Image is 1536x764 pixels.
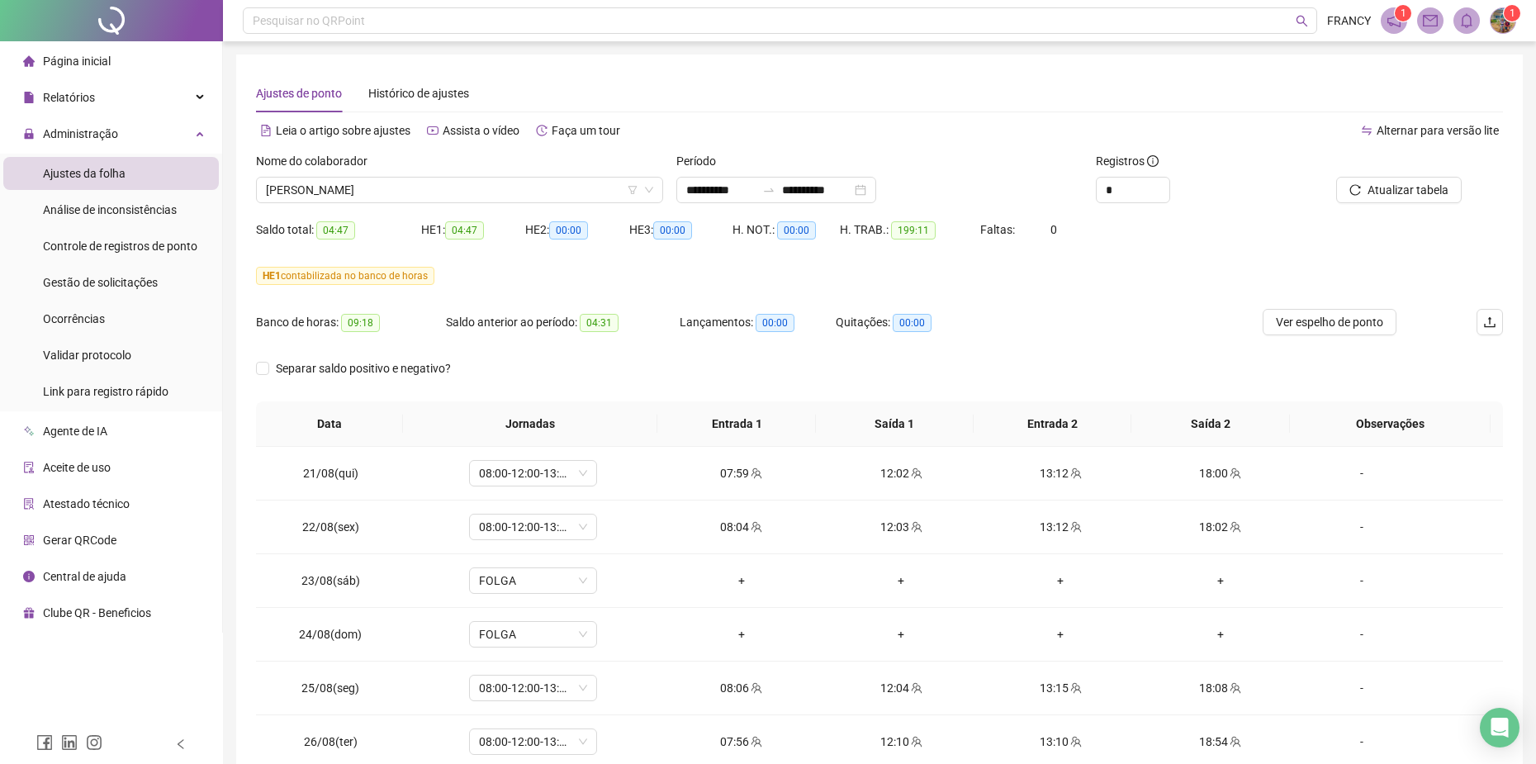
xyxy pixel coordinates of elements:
span: 23/08(sáb) [301,574,360,587]
span: search [1296,15,1308,27]
span: Administração [43,127,118,140]
span: team [1069,521,1082,533]
span: Atualizar tabela [1368,181,1448,199]
span: reload [1349,184,1361,196]
span: team [909,521,922,533]
div: - [1313,679,1410,697]
div: + [675,572,808,590]
div: 12:04 [835,679,968,697]
div: 13:12 [994,518,1127,536]
span: 22/08(sex) [302,520,359,534]
span: Faltas: [980,223,1017,236]
span: facebook [36,734,53,751]
img: 77049 [1491,8,1515,33]
span: Link para registro rápido [43,385,168,398]
span: 24/08(dom) [299,628,362,641]
span: team [1228,682,1241,694]
span: 00:00 [756,314,794,332]
div: - [1313,733,1410,751]
th: Data [256,401,403,447]
span: Central de ajuda [43,570,126,583]
span: Gerar QRCode [43,534,116,547]
div: H. NOT.: [732,221,840,240]
div: H. TRAB.: [840,221,980,240]
span: Atestado técnico [43,497,130,510]
span: left [175,738,187,750]
div: Banco de horas: [256,313,446,332]
div: - [1313,625,1410,643]
span: 25/08(seg) [301,681,359,695]
span: Validar protocolo [43,349,131,362]
span: HE 1 [263,270,281,282]
span: bell [1459,13,1474,28]
span: down [644,185,654,195]
th: Saída 1 [816,401,974,447]
div: - [1313,518,1410,536]
span: team [1228,521,1241,533]
th: Jornadas [403,401,657,447]
span: info-circle [1147,155,1159,167]
span: 08:00-12:00-13:12-18:00 [479,676,587,700]
th: Saída 2 [1131,401,1289,447]
span: swap-right [762,183,775,197]
span: FRANCY [1327,12,1371,30]
div: + [835,572,968,590]
span: team [1228,467,1241,479]
span: Faça um tour [552,124,620,137]
span: FOLGA [479,622,587,647]
span: mail [1423,13,1438,28]
span: solution [23,498,35,510]
span: Análise de inconsistências [43,203,177,216]
span: 04:47 [445,221,484,240]
div: + [994,625,1127,643]
span: info-circle [23,571,35,582]
div: - [1313,464,1410,482]
span: team [909,682,922,694]
span: 21/08(qui) [303,467,358,480]
span: team [749,521,762,533]
span: 00:00 [777,221,816,240]
div: 07:59 [675,464,808,482]
span: team [1069,736,1082,747]
th: Entrada 2 [974,401,1131,447]
span: Alternar para versão lite [1377,124,1499,137]
span: lock [23,128,35,140]
span: team [1069,467,1082,479]
sup: 1 [1395,5,1411,21]
span: filter [628,185,638,195]
span: file [23,92,35,103]
span: Página inicial [43,55,111,68]
span: 08:00-12:00-13:12-18:00 [479,515,587,539]
span: upload [1483,316,1496,329]
span: team [749,682,762,694]
span: Ajustes de ponto [256,87,342,100]
span: 0 [1050,223,1057,236]
span: history [536,125,548,136]
span: 1 [1401,7,1406,19]
div: + [675,625,808,643]
span: 1 [1510,7,1515,19]
div: + [994,572,1127,590]
span: home [23,55,35,67]
div: 18:00 [1154,464,1287,482]
span: Ver espelho de ponto [1276,313,1383,331]
span: Leia o artigo sobre ajustes [276,124,410,137]
span: team [749,467,762,479]
span: Aceite de uso [43,461,111,474]
span: 00:00 [653,221,692,240]
div: 08:06 [675,679,808,697]
div: - [1313,572,1410,590]
span: DEBHORA LUANA RODRIGUES SANTOS [266,178,653,202]
span: 04:47 [316,221,355,240]
button: Atualizar tabela [1336,177,1462,203]
span: Observações [1303,415,1477,433]
span: Ocorrências [43,312,105,325]
span: notification [1387,13,1401,28]
span: 00:00 [549,221,588,240]
div: Open Intercom Messenger [1480,708,1519,747]
span: youtube [427,125,439,136]
span: Agente de IA [43,425,107,438]
span: audit [23,462,35,473]
span: 00:00 [893,314,932,332]
th: Entrada 1 [657,401,815,447]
